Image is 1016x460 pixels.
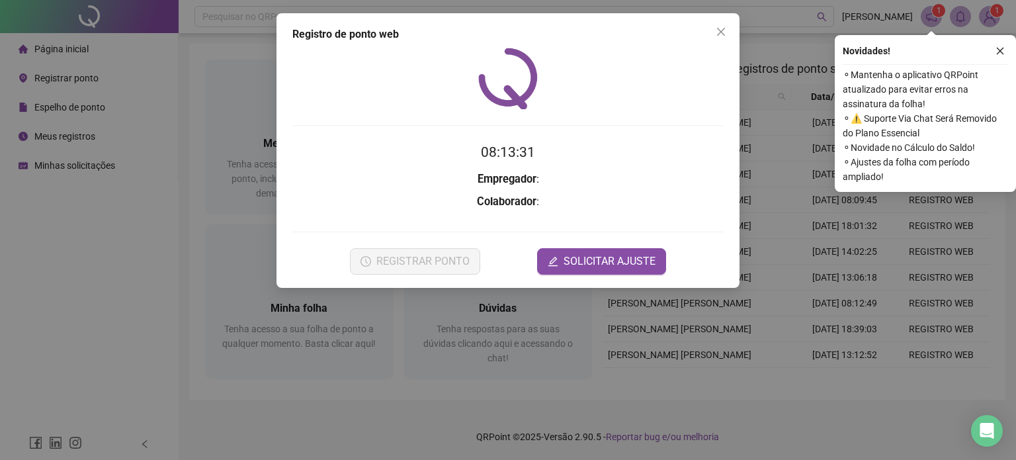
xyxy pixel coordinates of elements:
span: close [716,26,726,37]
h3: : [292,171,724,188]
div: Registro de ponto web [292,26,724,42]
span: ⚬ Mantenha o aplicativo QRPoint atualizado para evitar erros na assinatura da folha! [843,68,1008,111]
strong: Empregador [478,173,536,185]
span: ⚬ ⚠️ Suporte Via Chat Será Removido do Plano Essencial [843,111,1008,140]
span: edit [548,256,558,267]
span: close [995,46,1005,56]
time: 08:13:31 [481,144,535,160]
button: Close [710,21,732,42]
img: QRPoint [478,48,538,109]
span: ⚬ Ajustes da folha com período ampliado! [843,155,1008,184]
span: SOLICITAR AJUSTE [564,253,656,269]
h3: : [292,193,724,210]
span: Novidades ! [843,44,890,58]
button: REGISTRAR PONTO [350,248,480,275]
span: ⚬ Novidade no Cálculo do Saldo! [843,140,1008,155]
button: editSOLICITAR AJUSTE [537,248,666,275]
div: Open Intercom Messenger [971,415,1003,447]
strong: Colaborador [477,195,536,208]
